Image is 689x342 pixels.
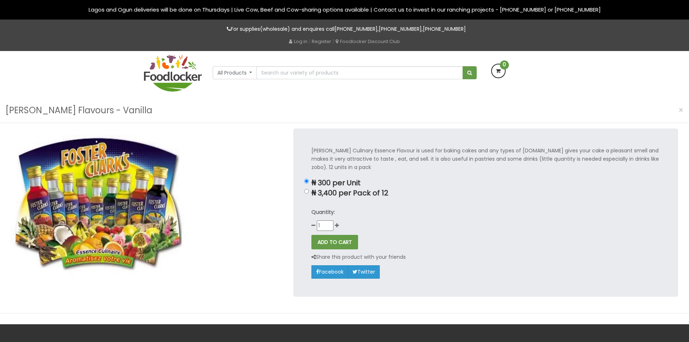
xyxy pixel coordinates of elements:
a: Twitter [348,265,380,278]
button: Close [675,103,687,118]
span: | [309,38,310,45]
h3: [PERSON_NAME] Flavours - Vanilla [5,104,152,117]
a: Facebook [311,265,348,278]
a: [PHONE_NUMBER] [335,25,378,33]
p: For supplies(wholesale) and enquires call , , [144,25,545,33]
span: Lagos and Ogun deliveries will be done on Thursdays | Live Cow, Beef and Cow-sharing options avai... [89,6,601,13]
button: ADD TO CART [311,235,358,249]
img: FoodLocker [144,55,202,92]
a: Register [312,38,331,45]
input: ₦ 300 per Unit [304,179,309,183]
a: Log in [289,38,307,45]
a: [PHONE_NUMBER] [379,25,422,33]
input: ₦ 3,400 per Pack of 12 [304,189,309,194]
a: [PHONE_NUMBER] [423,25,466,33]
input: Search our variety of products [256,66,463,79]
a: Foodlocker Discount Club [336,38,400,45]
button: All Products [213,66,257,79]
p: Share this product with your friends [311,253,406,261]
span: 0 [500,60,509,69]
span: × [679,105,684,115]
span: | [333,38,334,45]
strong: Quantity: [311,208,335,216]
p: ₦ 3,400 per Pack of 12 [311,189,660,197]
p: [PERSON_NAME] Culinary Essence Flavour is used for baking cakes and any types of [DOMAIN_NAME] gi... [311,147,660,172]
p: ₦ 300 per Unit [311,179,660,187]
img: Foster Clarks Flavours - Vanilla [11,128,184,277]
